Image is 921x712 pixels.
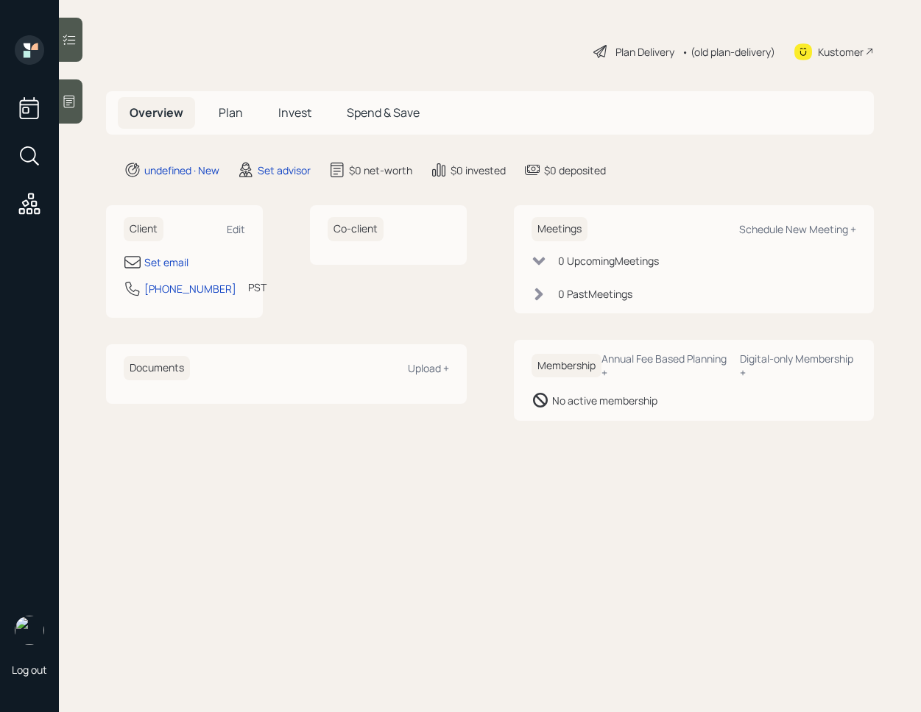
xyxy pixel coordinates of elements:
[818,44,864,60] div: Kustomer
[12,663,47,677] div: Log out
[144,254,188,270] div: Set email
[328,217,384,241] h6: Co-client
[558,286,632,302] div: 0 Past Meeting s
[532,217,587,241] h6: Meetings
[615,44,674,60] div: Plan Delivery
[451,163,506,178] div: $0 invested
[144,281,236,296] div: [PHONE_NUMBER]
[227,222,245,236] div: Edit
[130,104,183,121] span: Overview
[532,354,601,378] h6: Membership
[347,104,420,121] span: Spend & Save
[739,222,856,236] div: Schedule New Meeting +
[278,104,311,121] span: Invest
[219,104,243,121] span: Plan
[740,352,856,380] div: Digital-only Membership +
[144,163,219,178] div: undefined · New
[544,163,606,178] div: $0 deposited
[124,217,163,241] h6: Client
[15,616,44,645] img: retirable_logo.png
[124,356,190,380] h6: Documents
[248,280,267,295] div: PST
[601,352,729,380] div: Annual Fee Based Planning +
[349,163,412,178] div: $0 net-worth
[552,393,657,408] div: No active membership
[258,163,311,178] div: Set advisor
[408,361,449,375] div: Upload +
[682,44,775,60] div: • (old plan-delivery)
[558,253,659,268] div: 0 Upcoming Meeting s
